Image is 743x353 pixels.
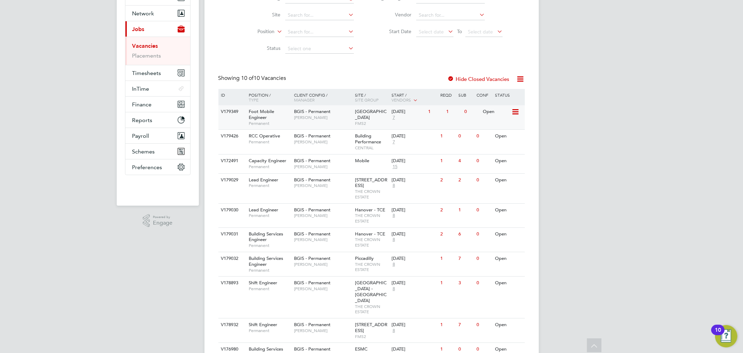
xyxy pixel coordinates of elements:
button: InTime [125,81,190,96]
div: V179426 [219,130,244,143]
div: Site / [353,89,390,106]
span: 7 [392,115,396,121]
div: Open [493,204,524,217]
div: [DATE] [392,177,437,183]
div: Reqd [439,89,457,101]
span: Type [249,97,258,103]
div: 1 [439,130,457,143]
span: Permanent [249,121,291,126]
div: [DATE] [392,280,437,286]
span: 8 [392,183,396,189]
span: [PERSON_NAME] [294,115,351,120]
span: 7 [392,139,396,145]
div: 1 [444,105,463,118]
span: Building Performance [355,133,381,145]
label: Vendor [371,12,411,18]
span: 8 [392,328,396,334]
div: Open [493,318,524,331]
img: fastbook-logo-retina.png [125,182,190,193]
span: [PERSON_NAME] [294,286,351,292]
span: THE CROWN ESTATE [355,189,388,200]
a: Go to home page [125,182,191,193]
span: Permanent [249,139,291,145]
div: 7 [457,318,475,331]
span: BGIS - Permanent [294,231,331,237]
span: Permanent [249,268,291,273]
span: [STREET_ADDRESS] [355,177,387,189]
span: To [455,27,464,36]
div: [DATE] [392,322,437,328]
div: [DATE] [392,109,425,115]
span: Engage [153,220,172,226]
span: Permanent [249,213,291,218]
label: Site [240,12,280,18]
span: Powered by [153,214,172,220]
div: 2 [457,174,475,187]
div: Open [493,155,524,167]
span: Select date [468,29,493,35]
span: BGIS - Permanent [294,108,331,114]
a: Placements [132,52,161,59]
label: Status [240,45,280,51]
span: BGIS - Permanent [294,255,331,261]
span: Jobs [132,26,145,32]
div: 0 [475,174,493,187]
span: THE CROWN ESTATE [355,237,388,248]
span: THE CROWN ESTATE [355,213,388,224]
button: Network [125,6,190,21]
div: 1 [439,155,457,167]
div: 0 [475,130,493,143]
div: [DATE] [392,346,437,352]
span: Payroll [132,133,149,139]
span: 8 [392,237,396,243]
div: 2 [439,204,457,217]
div: 1 [439,318,457,331]
span: Finance [132,101,152,108]
div: 6 [457,228,475,241]
span: [STREET_ADDRESS] [355,322,387,333]
div: 4 [457,155,475,167]
button: Finance [125,97,190,112]
div: 2 [439,174,457,187]
div: 0 [475,318,493,331]
span: BGIS - Permanent [294,177,331,183]
span: Piccadilly [355,255,374,261]
span: Permanent [249,164,291,170]
span: Permanent [249,328,291,333]
div: V172491 [219,155,244,167]
div: Open [493,174,524,187]
button: Reports [125,112,190,128]
div: V178932 [219,318,244,331]
div: Open [493,252,524,265]
div: 0 [475,204,493,217]
span: Lead Engineer [249,177,278,183]
div: Client Config / [292,89,353,106]
div: V179349 [219,105,244,118]
span: CENTRAL [355,145,388,151]
div: 7 [457,252,475,265]
div: [DATE] [392,158,437,164]
span: Preferences [132,164,162,171]
span: RCC Operative [249,133,280,139]
span: Lead Engineer [249,207,278,213]
span: Permanent [249,183,291,188]
div: 0 [475,252,493,265]
div: 0 [463,105,481,118]
button: Payroll [125,128,190,143]
span: BGIS - Permanent [294,280,331,286]
a: Vacancies [132,43,158,49]
span: [PERSON_NAME] [294,262,351,267]
span: THE CROWN ESTATE [355,304,388,315]
span: Shift Engineer [249,322,277,328]
span: BGIS - Permanent [294,158,331,164]
span: [PERSON_NAME] [294,164,351,170]
span: [PERSON_NAME] [294,237,351,242]
button: Schemes [125,144,190,159]
span: [PERSON_NAME] [294,139,351,145]
span: [GEOGRAPHIC_DATA] - [GEOGRAPHIC_DATA] [355,280,387,303]
span: Reports [132,117,153,123]
span: Permanent [249,286,291,292]
div: Open [493,228,524,241]
span: Site Group [355,97,379,103]
span: Schemes [132,148,155,155]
